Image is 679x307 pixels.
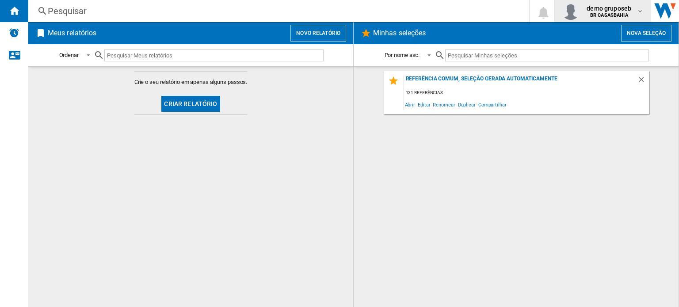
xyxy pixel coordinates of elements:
div: Por nome asc. [385,52,420,58]
h2: Minhas seleções [371,25,428,42]
div: Deletar [637,76,649,87]
div: Referência comum, seleção gerada automaticamente [404,76,637,87]
div: Ordenar [59,52,79,58]
span: Editar [416,99,431,110]
span: Duplicar [457,99,477,110]
h2: Meus relatórios [46,25,99,42]
span: Crie o seu relatório em apenas alguns passos. [134,78,248,86]
img: alerts-logo.svg [9,27,19,38]
button: Criar relatório [161,96,220,112]
span: demo gruposeb [587,4,631,13]
div: Pesquisar [48,5,506,17]
button: Nova seleção [621,25,671,42]
img: profile.jpg [562,2,580,20]
span: Compartilhar [477,99,508,110]
input: Pesquisar Meus relatórios [104,49,324,61]
button: Novo relatório [290,25,346,42]
span: Renomear [431,99,456,110]
div: 131 referências [404,87,649,99]
b: BR CASASBAHIA [590,12,628,18]
input: Pesquisar Minhas seleções [445,49,648,61]
span: Abrir [404,99,417,110]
